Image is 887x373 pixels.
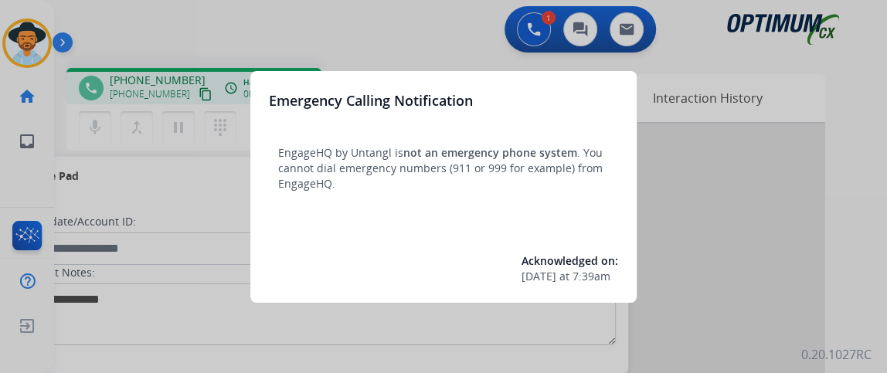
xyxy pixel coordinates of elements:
div: at [522,269,618,284]
p: EngageHQ by Untangl is . You cannot dial emergency numbers (911 or 999 for example) from EngageHQ. [278,145,609,192]
span: [DATE] [522,269,556,284]
p: 0.20.1027RC [801,345,872,364]
span: Acknowledged on: [522,253,618,268]
span: 7:39am [573,269,610,284]
span: not an emergency phone system [403,145,577,160]
h3: Emergency Calling Notification [269,90,473,111]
